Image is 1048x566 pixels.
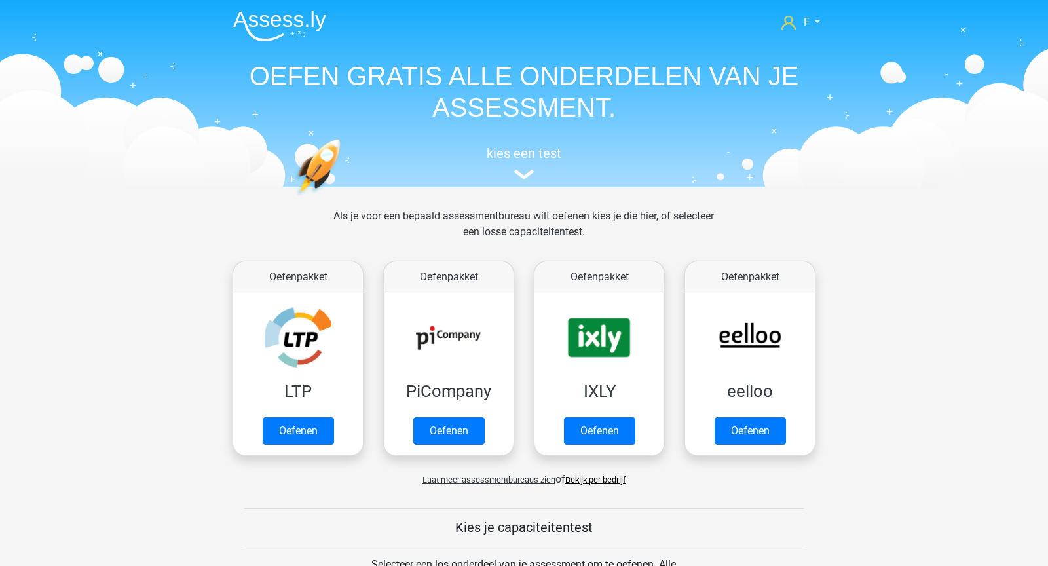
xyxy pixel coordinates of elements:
img: assessment [514,170,534,179]
span: Laat meer assessmentbureaus zien [422,475,555,485]
h1: OEFEN GRATIS ALLE ONDERDELEN VAN JE ASSESSMENT. [223,60,825,123]
span: F [804,16,810,28]
h5: kies een test [223,145,825,161]
a: Oefenen [263,417,334,445]
img: Assessly [233,10,326,41]
a: kies een test [223,145,825,180]
h5: Kies je capaciteitentest [244,519,804,535]
a: Oefenen [715,417,786,445]
img: oefenen [295,139,391,257]
a: Bekijk per bedrijf [565,475,626,485]
div: Als je voor een bepaald assessmentbureau wilt oefenen kies je die hier, of selecteer een losse ca... [323,208,724,255]
a: Oefenen [564,417,635,445]
div: of [223,461,825,487]
a: F [776,14,825,30]
a: Oefenen [413,417,485,445]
